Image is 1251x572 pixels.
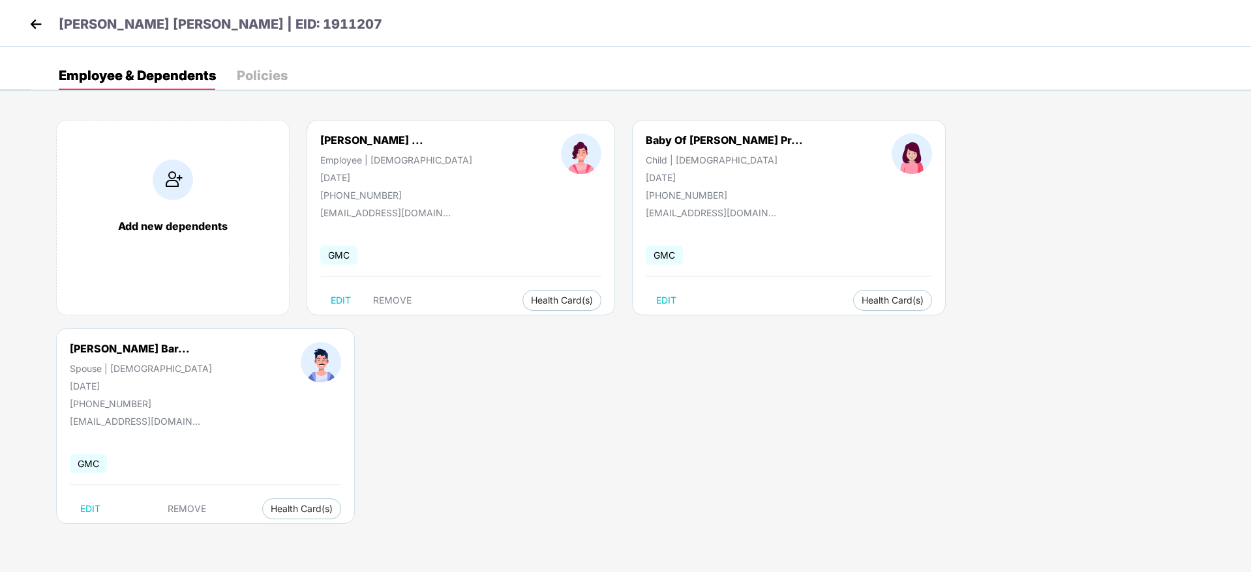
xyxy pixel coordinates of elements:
[301,342,341,382] img: profileImage
[853,290,932,311] button: Health Card(s)
[862,297,924,304] span: Health Card(s)
[646,190,803,201] div: [PHONE_NUMBER]
[646,207,776,218] div: [EMAIL_ADDRESS][DOMAIN_NAME]
[70,363,212,374] div: Spouse | [DEMOGRAPHIC_DATA]
[157,498,217,519] button: REMOVE
[646,134,803,147] div: Baby Of [PERSON_NAME] Pr...
[656,295,676,306] span: EDIT
[153,160,193,200] img: addIcon
[646,172,803,183] div: [DATE]
[320,246,357,265] span: GMC
[70,416,200,427] div: [EMAIL_ADDRESS][DOMAIN_NAME]
[80,504,100,514] span: EDIT
[70,342,190,355] div: [PERSON_NAME] Bar...
[320,290,361,311] button: EDIT
[70,398,212,409] div: [PHONE_NUMBER]
[320,207,451,218] div: [EMAIL_ADDRESS][DOMAIN_NAME]
[320,154,472,165] div: Employee | [DEMOGRAPHIC_DATA]
[70,498,111,519] button: EDIT
[646,246,683,265] span: GMC
[320,190,472,201] div: [PHONE_NUMBER]
[237,69,288,82] div: Policies
[320,172,472,183] div: [DATE]
[70,454,107,473] span: GMC
[320,134,423,147] div: [PERSON_NAME] ...
[70,220,276,233] div: Add new dependents
[262,498,341,519] button: Health Card(s)
[168,504,206,514] span: REMOVE
[331,295,351,306] span: EDIT
[561,134,601,174] img: profileImage
[59,69,216,82] div: Employee & Dependents
[26,14,46,34] img: back
[70,380,212,392] div: [DATE]
[59,14,382,35] p: [PERSON_NAME] [PERSON_NAME] | EID: 1911207
[363,290,422,311] button: REMOVE
[892,134,932,174] img: profileImage
[373,295,412,306] span: REMOVE
[531,297,593,304] span: Health Card(s)
[271,506,333,512] span: Health Card(s)
[646,154,803,165] div: Child | [DEMOGRAPHIC_DATA]
[522,290,601,311] button: Health Card(s)
[646,290,687,311] button: EDIT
